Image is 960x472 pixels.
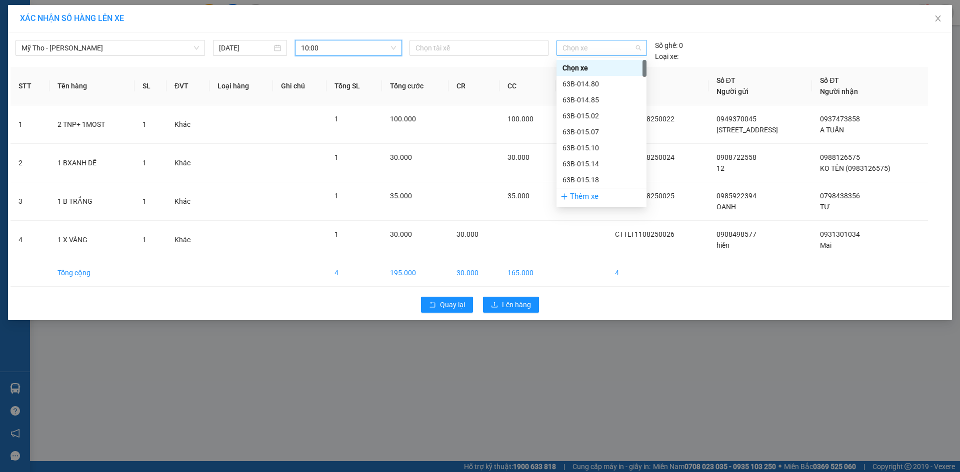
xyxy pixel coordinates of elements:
[10,105,49,144] td: 1
[142,159,146,167] span: 1
[20,13,124,23] span: XÁC NHẬN SỐ HÀNG LÊN XE
[820,164,890,172] span: KO TÊN (0983126575)
[507,192,529,200] span: 35.000
[820,115,860,123] span: 0937473858
[390,192,412,200] span: 35.000
[390,153,412,161] span: 30.000
[556,108,646,124] div: 63B-015.02
[556,188,646,205] div: Thêm xe
[820,241,831,249] span: Mai
[562,126,640,137] div: 63B-015.07
[820,230,860,238] span: 0931301034
[562,110,640,121] div: 63B-015.02
[142,197,146,205] span: 1
[499,259,556,287] td: 165.000
[10,221,49,259] td: 4
[924,5,952,33] button: Close
[507,115,533,123] span: 100.000
[716,87,748,95] span: Người gửi
[326,67,382,105] th: Tổng SL
[820,76,839,84] span: Số ĐT
[49,144,134,182] td: 1 BXANH DÊ
[562,94,640,105] div: 63B-014.85
[716,126,778,134] span: [STREET_ADDRESS]
[716,153,756,161] span: 0908722558
[556,156,646,172] div: 63B-015.14
[502,299,531,310] span: Lên hàng
[560,193,568,200] span: plus
[10,67,49,105] th: STT
[820,87,858,95] span: Người nhận
[499,67,556,105] th: CC
[562,174,640,185] div: 63B-015.18
[382,67,448,105] th: Tổng cước
[456,230,478,238] span: 30.000
[10,144,49,182] td: 2
[334,192,338,200] span: 1
[820,153,860,161] span: 0988126575
[556,124,646,140] div: 63B-015.07
[820,126,844,134] span: A TUẤN
[507,153,529,161] span: 30.000
[615,230,674,238] span: CTTLT1108250026
[556,92,646,108] div: 63B-014.85
[716,192,756,200] span: 0985922394
[716,76,735,84] span: Số ĐT
[716,241,729,249] span: hiền
[655,40,683,51] div: 0
[49,182,134,221] td: 1 B TRẮNG
[448,67,499,105] th: CR
[562,78,640,89] div: 63B-014.80
[219,42,272,53] input: 11/08/2025
[166,67,209,105] th: ĐVT
[334,230,338,238] span: 1
[166,182,209,221] td: Khác
[655,40,677,51] span: Số ghế:
[273,67,326,105] th: Ghi chú
[49,259,134,287] td: Tổng cộng
[555,67,607,105] th: Thu hộ
[429,301,436,309] span: rollback
[142,236,146,244] span: 1
[483,297,539,313] button: uploadLên hàng
[655,51,678,62] span: Loại xe:
[382,259,448,287] td: 195.000
[820,203,830,211] span: TƯ
[716,164,724,172] span: 12
[607,259,708,287] td: 4
[49,67,134,105] th: Tên hàng
[390,115,416,123] span: 100.000
[556,60,646,76] div: Chọn xe
[166,221,209,259] td: Khác
[421,297,473,313] button: rollbackQuay lại
[440,299,465,310] span: Quay lại
[556,140,646,156] div: 63B-015.10
[334,153,338,161] span: 1
[556,172,646,188] div: 63B-015.18
[491,301,498,309] span: upload
[134,67,166,105] th: SL
[209,67,273,105] th: Loại hàng
[820,192,860,200] span: 0798438356
[166,105,209,144] td: Khác
[556,76,646,92] div: 63B-014.80
[934,14,942,22] span: close
[562,40,640,55] span: Chọn xe
[326,259,382,287] td: 4
[10,182,49,221] td: 3
[562,62,640,73] div: Chọn xe
[562,158,640,169] div: 63B-015.14
[46,47,182,65] text: CTTLT1108250026
[334,115,338,123] span: 1
[390,230,412,238] span: 30.000
[448,259,499,287] td: 30.000
[5,71,222,98] div: [PERSON_NAME]
[142,120,146,128] span: 1
[21,40,199,55] span: Mỹ Tho - Hồ Chí Minh
[607,67,708,105] th: Mã GD
[562,142,640,153] div: 63B-015.10
[716,115,756,123] span: 0949370045
[49,221,134,259] td: 1 X VÀNG
[716,230,756,238] span: 0908498577
[49,105,134,144] td: 2 TNP+ 1MOST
